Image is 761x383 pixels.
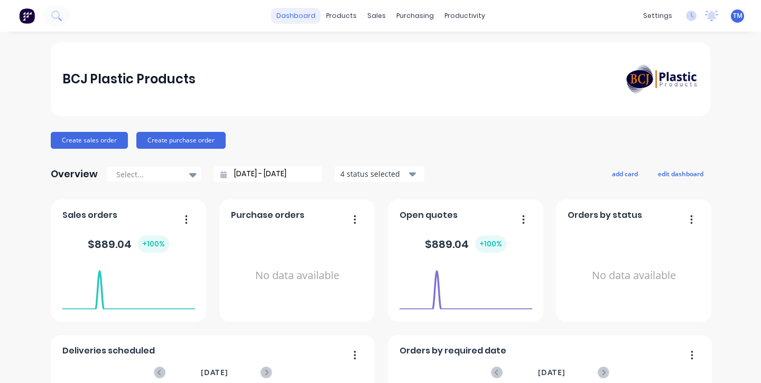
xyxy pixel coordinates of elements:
[136,132,226,149] button: Create purchase order
[625,63,699,94] img: BCJ Plastic Products
[340,168,407,179] div: 4 status selected
[568,226,700,325] div: No data available
[19,8,35,24] img: Factory
[321,8,362,24] div: products
[231,226,364,325] div: No data available
[62,69,196,90] div: BCJ Plastic Products
[271,8,321,24] a: dashboard
[475,235,506,253] div: + 100 %
[538,367,565,378] span: [DATE]
[335,166,424,182] button: 4 status selected
[362,8,391,24] div: sales
[51,164,98,185] div: Overview
[51,132,128,149] button: Create sales order
[400,209,458,222] span: Open quotes
[62,209,117,222] span: Sales orders
[568,209,642,222] span: Orders by status
[391,8,439,24] div: purchasing
[439,8,490,24] div: productivity
[733,11,743,21] span: TM
[605,167,645,180] button: add card
[201,367,228,378] span: [DATE]
[425,235,506,253] div: $ 889.04
[138,235,169,253] div: + 100 %
[651,167,710,180] button: edit dashboard
[638,8,678,24] div: settings
[88,235,169,253] div: $ 889.04
[231,209,304,222] span: Purchase orders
